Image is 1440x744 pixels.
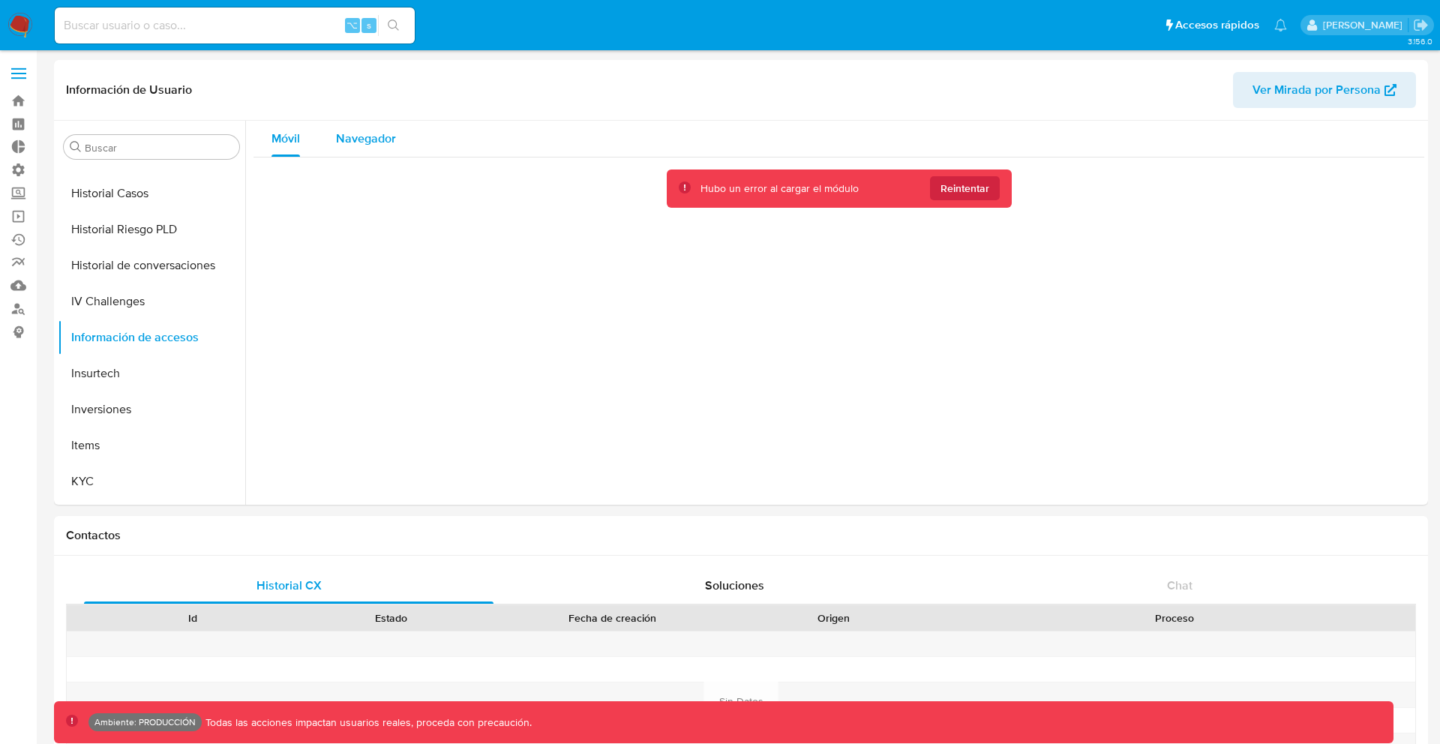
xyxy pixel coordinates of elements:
span: Accesos rápidos [1175,17,1259,33]
button: Items [58,427,245,463]
button: Lista Interna [58,499,245,535]
span: Ver Mirada por Persona [1252,72,1381,108]
div: Hubo un error al cargar el módulo [700,181,859,196]
input: Buscar [85,141,233,154]
div: Fecha de creación [501,610,723,625]
button: Insurtech [58,355,245,391]
span: Historial CX [256,577,322,594]
button: Ver Mirada por Persona [1233,72,1416,108]
div: Id [103,610,281,625]
p: Ambiente: PRODUCCIÓN [94,719,196,725]
button: search-icon [378,15,409,36]
input: Buscar usuario o caso... [55,16,415,35]
button: Historial Casos [58,175,245,211]
button: IV Challenges [58,283,245,319]
button: Inversiones [58,391,245,427]
div: Estado [302,610,480,625]
button: Buscar [70,141,82,153]
button: Historial de conversaciones [58,247,245,283]
span: Soluciones [705,577,764,594]
div: Origen [745,610,922,625]
span: Navegador [336,130,396,147]
div: Proceso [943,610,1405,625]
button: Información de accesos [58,319,245,355]
a: Notificaciones [1274,19,1287,31]
span: Móvil [271,130,300,147]
div: Tabs [253,121,1424,157]
button: KYC [58,463,245,499]
p: Todas las acciones impactan usuarios reales, proceda con precaución. [202,715,532,730]
a: Salir [1413,17,1429,33]
span: ⌥ [346,18,358,32]
h1: Información de Usuario [66,82,192,97]
span: s [367,18,371,32]
button: Historial Riesgo PLD [58,211,245,247]
p: santiago.gastelu@mercadolibre.com [1323,18,1408,32]
span: Chat [1167,577,1192,594]
h1: Contactos [66,528,1416,543]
